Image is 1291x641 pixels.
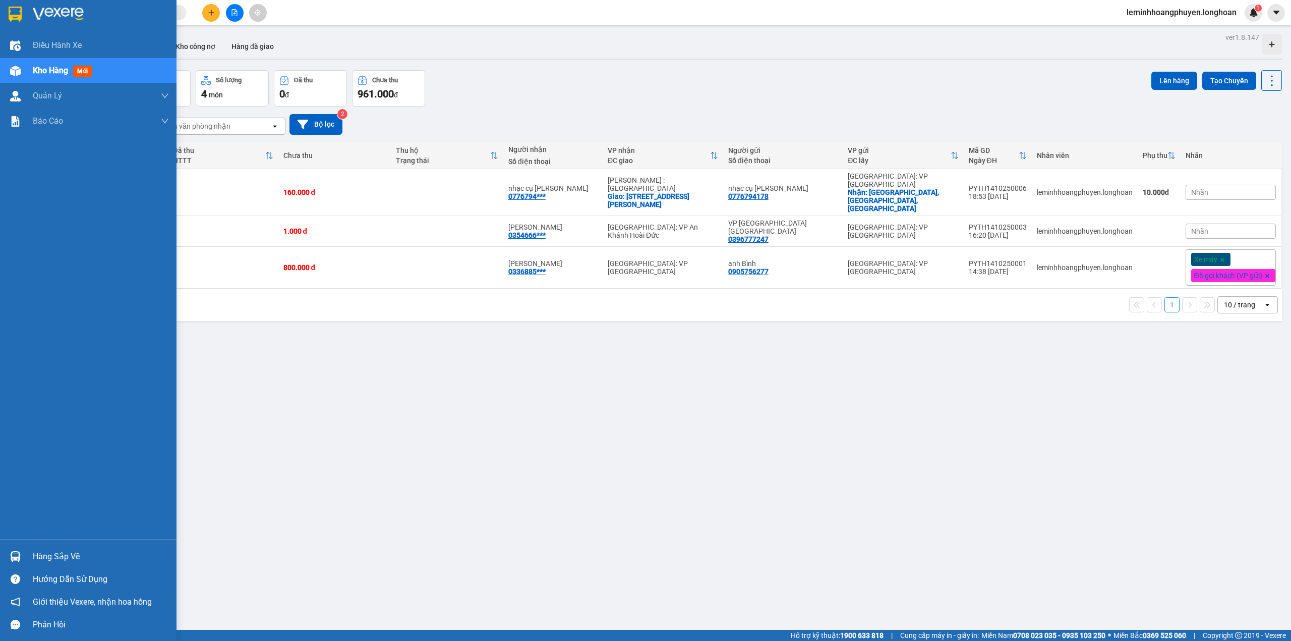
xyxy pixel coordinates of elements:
[352,70,425,106] button: Chưa thu961.000đ
[1143,151,1167,159] div: Phụ thu
[508,145,598,153] div: Người nhận
[283,263,386,272] div: 800.000 đ
[848,223,958,239] div: [GEOGRAPHIC_DATA]: VP [GEOGRAPHIC_DATA]
[283,151,386,159] div: Chưa thu
[728,156,838,165] div: Số điện thoại
[285,91,289,99] span: đ
[33,596,152,608] span: Giới thiệu Vexere, nhận hoa hồng
[603,142,723,169] th: Toggle SortBy
[33,39,82,51] span: Điều hành xe
[1108,633,1111,637] span: ⚪️
[848,172,958,188] div: [GEOGRAPHIC_DATA]: VP [GEOGRAPHIC_DATA]
[358,88,394,100] span: 961.000
[1151,72,1197,90] button: Lên hàng
[1113,630,1186,641] span: Miền Bắc
[843,142,963,169] th: Toggle SortBy
[508,157,598,166] div: Số điện thoại
[1194,271,1262,280] span: Đã gọi khách (VP gửi)
[1143,631,1186,639] strong: 0369 525 060
[289,114,342,135] button: Bộ lọc
[1037,151,1133,159] div: Nhân viên
[10,91,21,101] img: warehouse-icon
[161,117,169,125] span: down
[33,549,169,564] div: Hàng sắp về
[1138,142,1181,169] th: Toggle SortBy
[1194,255,1217,264] span: Xe máy
[1143,188,1169,196] strong: 10.000 đ
[33,115,63,127] span: Báo cáo
[969,184,1027,192] div: PYTH1410250006
[1191,188,1208,196] span: Nhãn
[848,259,958,276] div: [GEOGRAPHIC_DATA]: VP [GEOGRAPHIC_DATA]
[891,630,893,641] span: |
[33,617,169,632] div: Phản hồi
[10,116,21,127] img: solution-icon
[161,92,169,100] span: down
[226,4,244,22] button: file-add
[208,9,215,16] span: plus
[231,9,238,16] span: file-add
[1186,151,1276,159] div: Nhãn
[249,4,267,22] button: aim
[840,631,884,639] strong: 1900 633 818
[964,142,1032,169] th: Toggle SortBy
[11,620,20,629] span: message
[1262,34,1282,55] div: Tạo kho hàng mới
[981,630,1105,641] span: Miền Nam
[1013,631,1105,639] strong: 0708 023 035 - 0935 103 250
[1194,630,1195,641] span: |
[1119,6,1245,19] span: leminhhoangphuyen.longhoan
[608,223,718,239] div: [GEOGRAPHIC_DATA]: VP An Khánh Hoài Đức
[391,142,503,169] th: Toggle SortBy
[728,259,838,268] div: anh Bình
[791,630,884,641] span: Hỗ trợ kỹ thuật:
[728,268,769,276] div: 0905756277
[848,188,958,212] div: Nhận: đông bình, hòa an, phú hòa
[396,156,490,165] div: Trạng thái
[508,184,598,192] div: nhạc cụ trần huy
[254,9,261,16] span: aim
[900,630,979,641] span: Cung cấp máy in - giấy in:
[216,77,242,84] div: Số lượng
[10,551,21,562] img: warehouse-icon
[372,77,398,84] div: Chưa thu
[608,176,718,192] div: [PERSON_NAME] : [GEOGRAPHIC_DATA]
[167,34,223,59] button: Kho công nợ
[173,156,265,165] div: HTTT
[728,184,838,192] div: nhạc cụ trần huy
[168,142,278,169] th: Toggle SortBy
[508,223,598,231] div: Hr Bảo An
[33,572,169,587] div: Hướng dẫn sử dụng
[1249,8,1258,17] img: icon-new-feature
[1037,188,1133,196] div: leminhhoangphuyen.longhoan
[969,192,1027,200] div: 18:53 [DATE]
[728,146,838,154] div: Người gửi
[1235,632,1242,639] span: copyright
[196,70,269,106] button: Số lượng4món
[1225,32,1259,43] div: ver 1.8.147
[969,268,1027,276] div: 14:38 [DATE]
[608,156,710,165] div: ĐC giao
[969,259,1027,268] div: PYTH1410250001
[1256,5,1260,12] span: 1
[10,66,21,76] img: warehouse-icon
[283,188,386,196] div: 160.000 đ
[848,156,950,165] div: ĐC lấy
[969,146,1019,154] div: Mã GD
[728,192,769,200] div: 0776794178
[728,219,838,235] div: VP Tuy Hòa Phú yên
[202,4,220,22] button: plus
[396,146,490,154] div: Thu hộ
[608,146,710,154] div: VP nhận
[848,146,950,154] div: VP gửi
[279,88,285,100] span: 0
[10,40,21,51] img: warehouse-icon
[728,235,769,243] div: 0396777247
[161,121,230,131] div: Chọn văn phòng nhận
[1267,4,1285,22] button: caret-down
[394,91,398,99] span: đ
[283,227,386,235] div: 1.000 đ
[11,597,20,607] span: notification
[33,66,68,75] span: Kho hàng
[1263,301,1271,309] svg: open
